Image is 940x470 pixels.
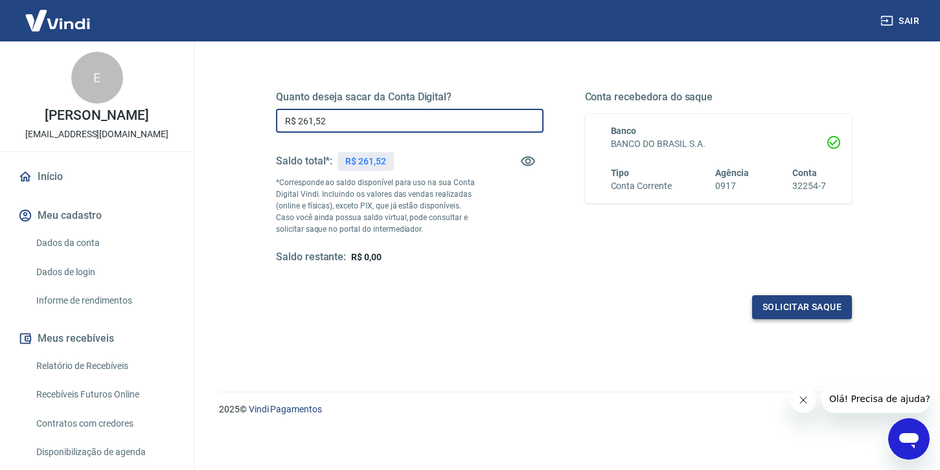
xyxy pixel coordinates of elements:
[25,128,168,141] p: [EMAIL_ADDRESS][DOMAIN_NAME]
[611,168,630,178] span: Tipo
[276,155,332,168] h5: Saldo total*:
[792,168,817,178] span: Conta
[821,385,930,413] iframe: Mensagem da empresa
[219,403,909,416] p: 2025 ©
[249,404,322,414] a: Vindi Pagamentos
[8,9,109,19] span: Olá! Precisa de ajuda?
[31,439,178,465] a: Disponibilização de agenda
[611,126,637,136] span: Banco
[611,137,827,151] h6: BANCO DO BRASIL S.A.
[31,259,178,285] a: Dados de login
[276,177,476,235] p: *Corresponde ao saldo disponível para uso na sua Conta Digital Vindi. Incluindo os valores das ve...
[878,9,924,33] button: Sair
[715,179,749,193] h6: 0917
[792,179,826,193] h6: 32254-7
[351,252,382,262] span: R$ 0,00
[752,295,852,319] button: Solicitar saque
[31,410,178,437] a: Contratos com credores
[276,91,544,104] h5: Quanto deseja sacar da Conta Digital?
[888,418,930,460] iframe: Botão para abrir a janela de mensagens
[16,162,178,191] a: Início
[16,1,100,40] img: Vindi
[16,201,178,230] button: Meu cadastro
[45,109,148,122] p: [PERSON_NAME]
[16,324,178,353] button: Meus recebíveis
[31,287,178,314] a: Informe de rendimentos
[31,381,178,408] a: Recebíveis Futuros Online
[71,52,123,104] div: E
[585,91,853,104] h5: Conta recebedora do saque
[31,353,178,379] a: Relatório de Recebíveis
[715,168,749,178] span: Agência
[611,179,672,193] h6: Conta Corrente
[790,387,816,413] iframe: Fechar mensagem
[31,230,178,256] a: Dados da conta
[345,155,386,168] p: R$ 261,52
[276,251,346,264] h5: Saldo restante:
